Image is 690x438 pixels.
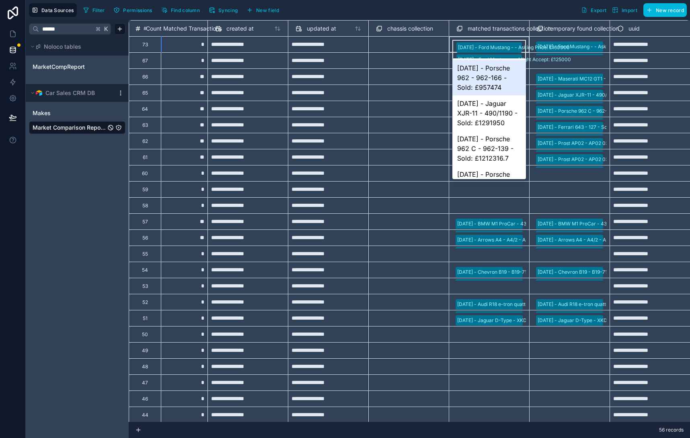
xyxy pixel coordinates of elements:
div: [DATE] - Porsche 962 - 962-C04 - Sold: £794121.6 [452,166,526,202]
div: 61 [143,154,148,161]
span: 56 records [659,427,684,433]
button: Import [609,3,640,17]
button: New field [244,4,282,16]
div: 64 [142,106,148,112]
div: [DATE] - Jaguar D-Type - XKD558 - Asking Price: £4500000 [457,317,596,324]
div: 56 [142,235,148,241]
span: Permissions [123,7,152,13]
span: Count Matched Transactions [146,25,222,33]
div: 48 [142,364,148,370]
span: uuid [628,25,640,33]
div: 47 [142,380,148,386]
div: [DATE] - Chevron B19 - B19-71-12 - Asking Price: £165000 [457,269,590,276]
div: 46 [142,396,148,402]
button: Syncing [206,4,240,16]
a: MarketCompReport [33,63,98,71]
span: MarketCompReport [33,63,85,71]
img: Airtable Logo [36,90,42,96]
div: [DATE] - Chevron B19 - B19-71-12 - Asking Price: £165000 [538,269,670,276]
button: Noloco tables [29,41,121,52]
span: chassis collection [387,25,433,33]
button: Permissions [111,4,155,16]
div: 50 [142,331,148,338]
div: 65 [142,90,148,96]
button: New record [643,3,687,17]
div: 52 [142,299,148,306]
div: # [136,25,154,31]
span: K [103,26,109,32]
button: Airtable LogoCar Sales CRM DB [29,87,114,99]
div: [DATE] - Ford Mustang - - Might Accept: £125000 [458,56,571,63]
span: New record [656,7,684,13]
span: Noloco tables [44,43,81,51]
div: [DATE] - Ford Mustang - - Asking Price: £160000 [538,43,649,50]
div: 57 [142,219,148,225]
div: [DATE] - Audi R18 e-tron quattro/Ultra - 206 - Asking Price: £3466000 [457,301,617,308]
span: New field [256,7,279,13]
button: Export [578,3,609,17]
div: [DATE] - Porsche 962 C - 962-139 - Sold: £1212316.7 [452,131,526,166]
span: matched transactions collection [468,25,551,33]
span: Import [622,7,637,13]
div: 58 [142,202,148,209]
div: [DATE] - Jaguar XJR-11 - 490/1190 - Sold: £1291950 [452,95,526,131]
button: Find column [158,4,203,16]
span: created at [226,25,254,33]
div: Makes [29,107,125,120]
div: 44 [142,412,148,418]
div: MarketCompReport [29,60,125,73]
div: 60 [142,170,148,177]
div: 73 [142,41,148,48]
div: [DATE] - Jaguar D-Type - XKD558 - Asking Price: £4500000 [538,317,676,324]
div: 66 [142,74,148,80]
div: 49 [142,347,148,354]
div: [DATE] - Ford Mustang - - Asking Price: £160000 [458,44,570,51]
a: Syncing [206,4,244,16]
div: Market Comparison Reports [29,121,125,134]
span: updated at [307,25,336,33]
div: [DATE] - Porsche 962 - 962-166 - Sold: £957474 [452,60,526,95]
div: 62 [142,138,148,145]
span: Find column [171,7,200,13]
span: Filter [92,7,105,13]
span: Export [591,7,606,13]
div: 63 [142,122,148,128]
div: 53 [142,283,148,289]
div: 67 [142,58,148,64]
a: Permissions [111,4,158,16]
span: Data Sources [41,7,74,13]
button: Filter [80,4,108,16]
div: 55 [142,251,148,257]
a: New record [640,3,687,17]
button: Data Sources [29,3,77,17]
span: Makes [33,109,51,117]
span: Syncing [218,7,238,13]
span: temporary found collection [548,25,619,33]
div: 51 [143,315,148,322]
a: Makes [33,109,106,117]
div: 59 [142,186,148,193]
div: 54 [142,267,148,273]
a: Market Comparison Reports [33,124,106,132]
span: Car Sales CRM DB [45,89,95,97]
